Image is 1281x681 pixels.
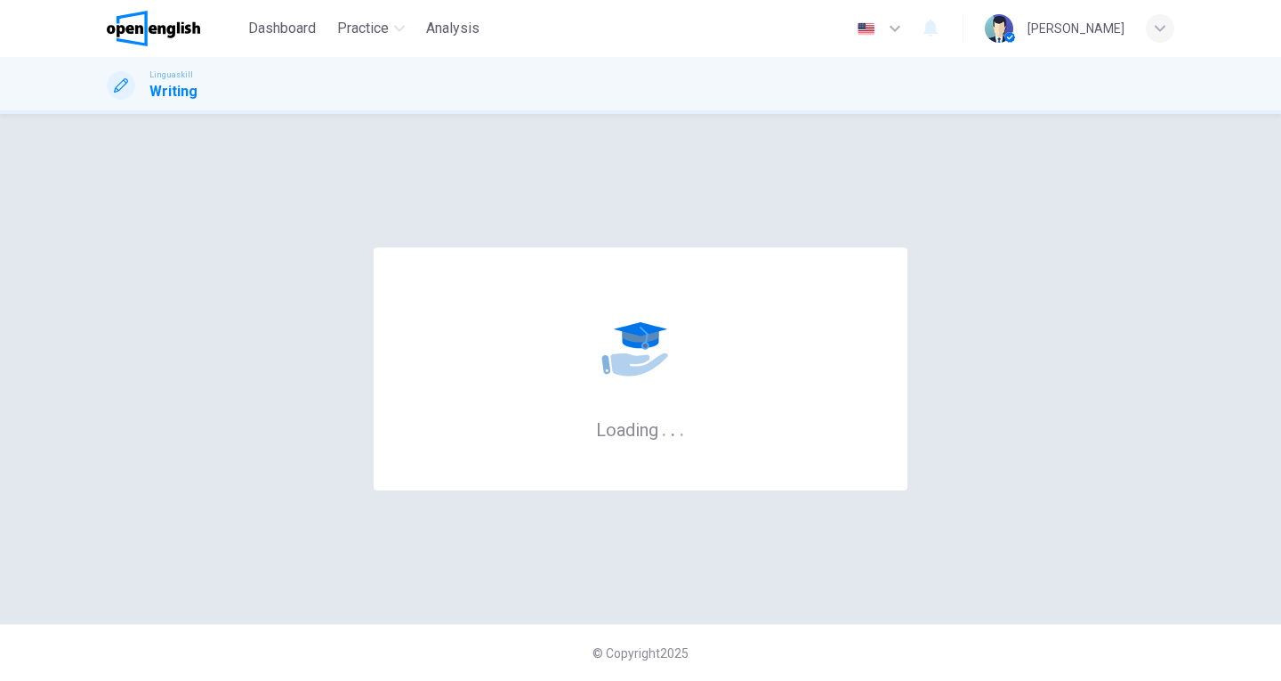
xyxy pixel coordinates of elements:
div: [PERSON_NAME] [1027,18,1124,39]
h6: Loading [596,418,685,441]
img: Profile picture [985,14,1013,43]
button: Analysis [419,12,487,45]
a: OpenEnglish logo [107,11,241,46]
h6: . [679,413,685,442]
span: Linguaskill [149,69,193,81]
h6: . [670,413,676,442]
button: Practice [330,12,412,45]
img: en [855,22,877,36]
h6: . [661,413,667,442]
span: Dashboard [248,18,316,39]
h1: Writing [149,81,197,102]
span: Analysis [426,18,479,39]
img: OpenEnglish logo [107,11,200,46]
span: Practice [337,18,389,39]
button: Dashboard [241,12,323,45]
span: © Copyright 2025 [592,646,689,661]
